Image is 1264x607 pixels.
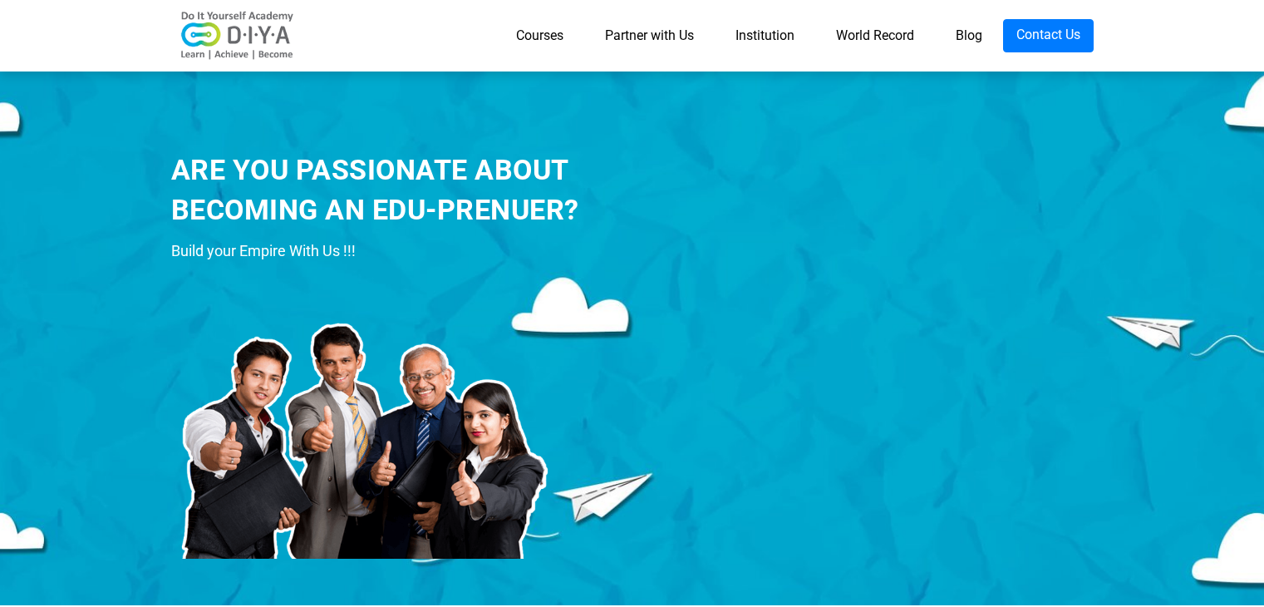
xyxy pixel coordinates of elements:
a: Institution [715,19,815,52]
div: Build your Empire With Us !!! [171,239,699,264]
a: Partner with Us [584,19,715,52]
img: logo-v2.png [171,11,304,61]
a: Courses [495,19,584,52]
a: World Record [815,19,935,52]
a: Blog [935,19,1003,52]
div: ARE YOU PASSIONATE ABOUT BECOMING AN EDU-PRENUER? [171,151,699,229]
a: Contact Us [1003,19,1094,52]
img: ins-prod.png [171,272,553,559]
